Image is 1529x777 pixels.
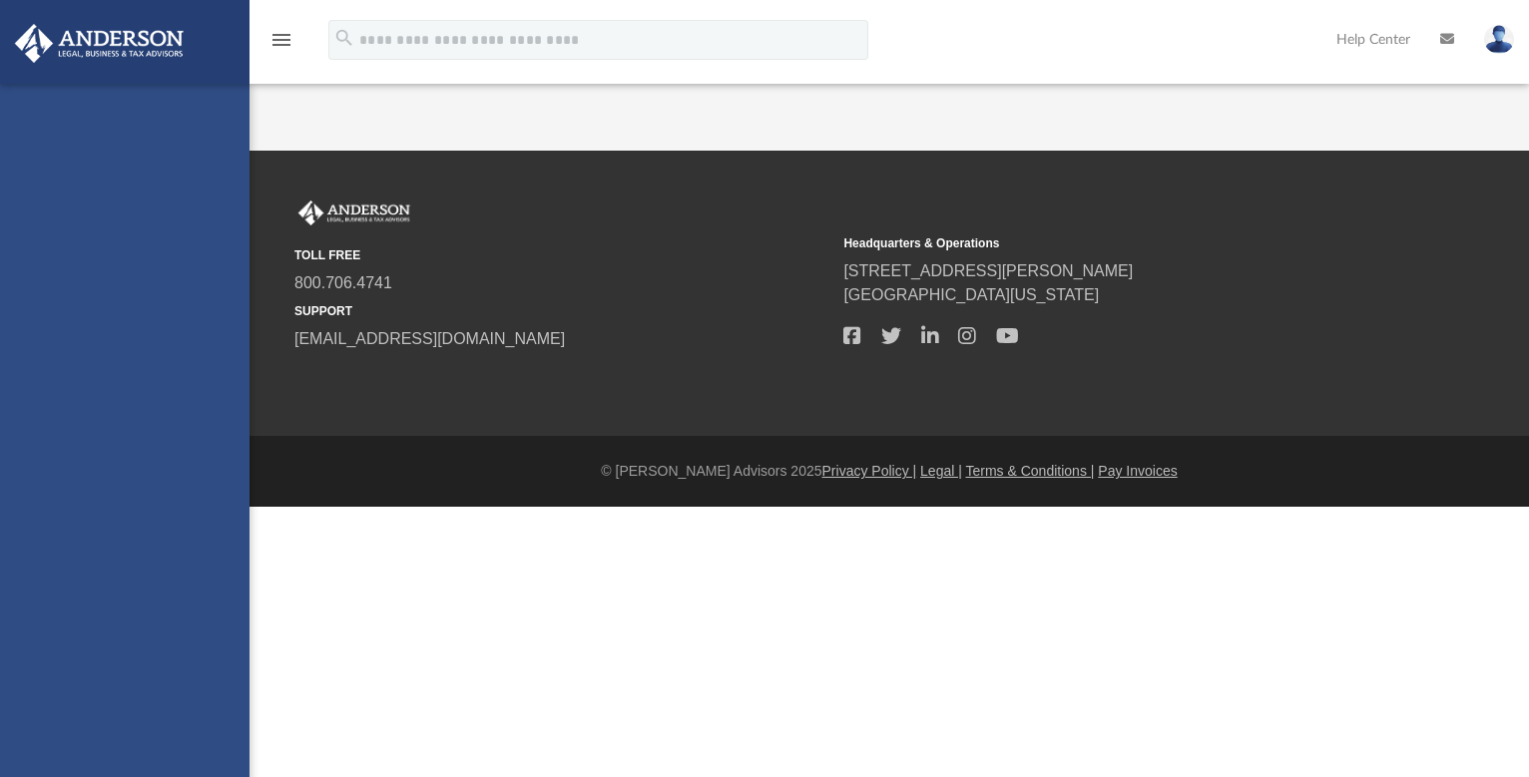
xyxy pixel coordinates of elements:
img: Anderson Advisors Platinum Portal [294,200,414,226]
a: menu [269,38,293,52]
a: Terms & Conditions | [966,463,1095,479]
a: 800.706.4741 [294,274,392,291]
a: [STREET_ADDRESS][PERSON_NAME] [843,262,1133,279]
small: Headquarters & Operations [843,234,1378,252]
a: Pay Invoices [1098,463,1177,479]
i: menu [269,28,293,52]
img: User Pic [1484,25,1514,54]
a: Legal | [920,463,962,479]
a: [GEOGRAPHIC_DATA][US_STATE] [843,286,1099,303]
img: Anderson Advisors Platinum Portal [9,24,190,63]
a: [EMAIL_ADDRESS][DOMAIN_NAME] [294,330,565,347]
small: SUPPORT [294,302,829,320]
div: © [PERSON_NAME] Advisors 2025 [250,461,1529,482]
a: Privacy Policy | [822,463,917,479]
small: TOLL FREE [294,246,829,264]
i: search [333,27,355,49]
